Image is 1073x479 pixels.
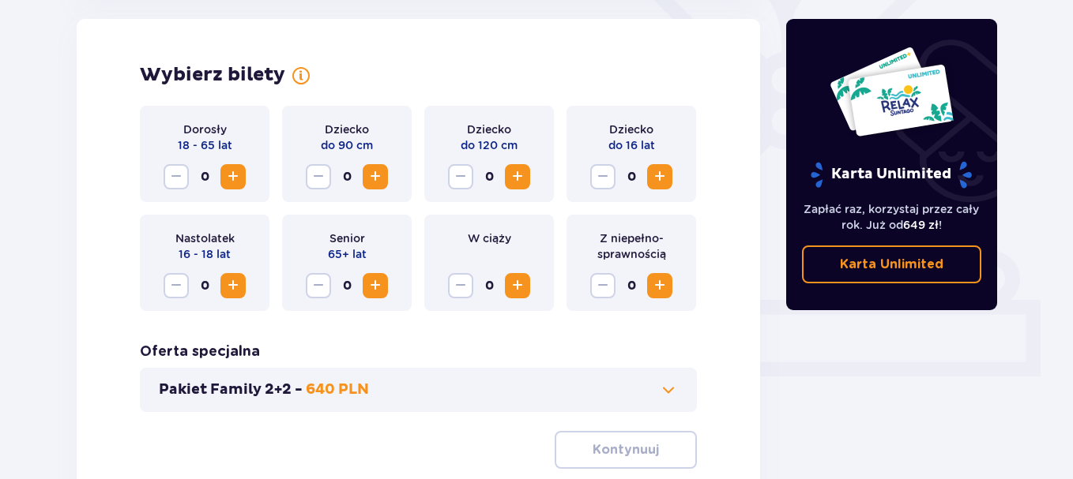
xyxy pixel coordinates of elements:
[802,201,982,233] p: Zapłać raz, korzystaj przez cały rok. Już od !
[505,164,530,189] button: Zwiększ
[306,380,369,399] p: 640 PLN
[448,273,473,298] button: Zmniejsz
[325,122,369,137] p: Dziecko
[178,137,232,153] p: 18 - 65 lat
[609,122,653,137] p: Dziecko
[306,273,331,298] button: Zmniejsz
[220,164,246,189] button: Zwiększ
[579,230,683,262] p: Z niepełno­sprawnością
[334,273,360,298] span: 0
[140,342,260,361] h3: Oferta specjalna
[192,164,217,189] span: 0
[619,164,644,189] span: 0
[164,164,189,189] button: Zmniejsz
[802,245,982,283] a: Karta Unlimited
[328,246,367,262] p: 65+ lat
[468,230,511,246] p: W ciąży
[140,63,285,87] h2: Wybierz bilety
[329,230,365,246] p: Senior
[220,273,246,298] button: Zwiększ
[467,122,511,137] p: Dziecko
[461,137,518,153] p: do 120 cm
[608,137,655,153] p: do 16 lat
[363,164,388,189] button: Zwiększ
[179,246,231,262] p: 16 - 18 lat
[183,122,227,137] p: Dorosły
[590,164,616,189] button: Zmniejsz
[829,46,954,137] img: Dwie karty całoroczne do Suntago z napisem 'UNLIMITED RELAX', na białym tle z tropikalnymi liśćmi...
[321,137,373,153] p: do 90 cm
[903,219,939,231] span: 649 zł
[159,380,303,399] p: Pakiet Family 2+2 -
[505,273,530,298] button: Zwiększ
[334,164,360,189] span: 0
[192,273,217,298] span: 0
[476,273,502,298] span: 0
[647,164,672,189] button: Zwiększ
[476,164,502,189] span: 0
[619,273,644,298] span: 0
[164,273,189,298] button: Zmniejsz
[175,230,235,246] p: Nastolatek
[448,164,473,189] button: Zmniejsz
[590,273,616,298] button: Zmniejsz
[306,164,331,189] button: Zmniejsz
[809,161,973,189] p: Karta Unlimited
[647,273,672,298] button: Zwiększ
[593,441,659,458] p: Kontynuuj
[363,273,388,298] button: Zwiększ
[840,256,943,273] p: Karta Unlimited
[555,431,697,469] button: Kontynuuj
[159,380,678,399] button: Pakiet Family 2+2 -640 PLN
